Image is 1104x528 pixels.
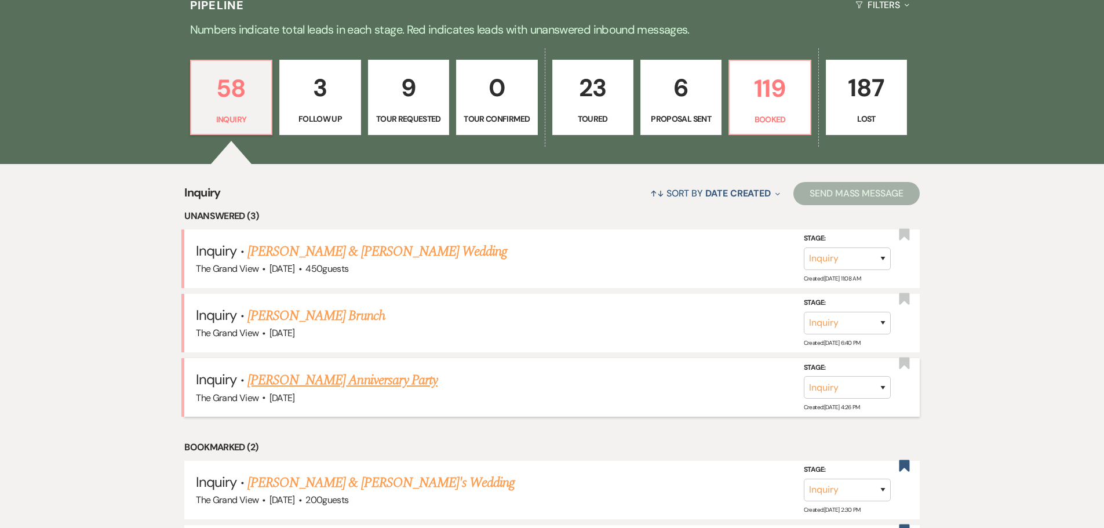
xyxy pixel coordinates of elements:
a: 187Lost [826,60,907,135]
p: 187 [833,68,899,107]
p: Tour Confirmed [464,112,530,125]
p: Tour Requested [376,112,442,125]
a: 119Booked [728,60,811,135]
span: Inquiry [196,242,236,260]
a: 6Proposal Sent [640,60,722,135]
span: The Grand View [196,494,258,506]
span: The Grand View [196,263,258,275]
p: Follow Up [287,112,353,125]
li: Unanswered (3) [184,209,920,224]
button: Sort By Date Created [646,178,785,209]
a: 9Tour Requested [368,60,449,135]
a: [PERSON_NAME] Anniversary Party [247,370,438,391]
a: [PERSON_NAME] Brunch [247,305,385,326]
span: Inquiry [184,184,221,209]
p: 9 [376,68,442,107]
span: Created: [DATE] 2:30 PM [804,506,861,514]
span: 200 guests [305,494,348,506]
p: 119 [737,69,803,108]
p: Numbers indicate total leads in each stage. Red indicates leads with unanswered inbound messages. [135,20,970,39]
span: ↑↓ [650,187,664,199]
span: The Grand View [196,392,258,404]
a: [PERSON_NAME] & [PERSON_NAME]'s Wedding [247,472,515,493]
span: Created: [DATE] 4:26 PM [804,403,860,411]
p: 3 [287,68,353,107]
span: Created: [DATE] 11:08 AM [804,275,861,282]
span: [DATE] [269,327,295,339]
a: 58Inquiry [190,60,272,135]
label: Stage: [804,232,891,245]
p: 23 [560,68,626,107]
li: Bookmarked (2) [184,440,920,455]
span: [DATE] [269,494,295,506]
p: Lost [833,112,899,125]
span: [DATE] [269,392,295,404]
p: 58 [198,69,264,108]
label: Stage: [804,361,891,374]
span: Date Created [705,187,771,199]
span: Inquiry [196,473,236,491]
a: 0Tour Confirmed [456,60,537,135]
label: Stage: [804,464,891,476]
a: [PERSON_NAME] & [PERSON_NAME] Wedding [247,241,507,262]
a: 3Follow Up [279,60,360,135]
button: Send Mass Message [793,182,920,205]
span: Created: [DATE] 6:40 PM [804,339,861,347]
span: Inquiry [196,306,236,324]
p: Toured [560,112,626,125]
p: Inquiry [198,113,264,126]
label: Stage: [804,297,891,309]
p: 6 [648,68,714,107]
span: 450 guests [305,263,348,275]
p: Booked [737,113,803,126]
span: Inquiry [196,370,236,388]
span: The Grand View [196,327,258,339]
a: 23Toured [552,60,633,135]
p: 0 [464,68,530,107]
p: Proposal Sent [648,112,714,125]
span: [DATE] [269,263,295,275]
